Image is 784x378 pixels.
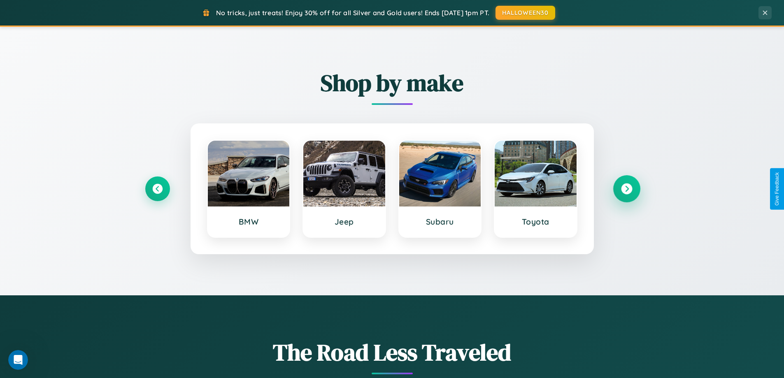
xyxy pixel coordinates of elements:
h3: Toyota [503,217,568,227]
iframe: Intercom live chat [8,350,28,370]
h2: Shop by make [145,67,639,99]
button: HALLOWEEN30 [496,6,555,20]
span: No tricks, just treats! Enjoy 30% off for all Silver and Gold users! Ends [DATE] 1pm PT. [216,9,489,17]
h3: Jeep [312,217,377,227]
h3: BMW [216,217,281,227]
h3: Subaru [407,217,473,227]
div: Give Feedback [774,172,780,206]
h1: The Road Less Traveled [145,336,639,368]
